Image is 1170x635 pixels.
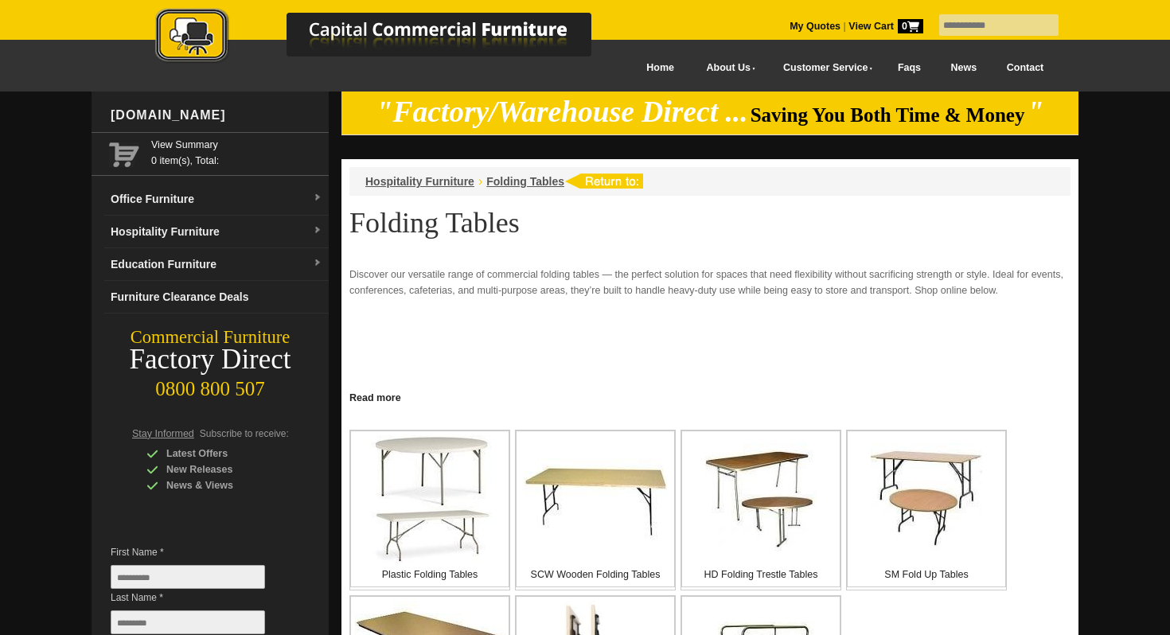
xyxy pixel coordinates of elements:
a: Customer Service [766,50,883,86]
strong: View Cart [848,21,923,32]
a: Capital Commercial Furniture Logo [111,8,669,71]
a: About Us [689,50,766,86]
img: Plastic Folding Tables [365,435,496,563]
a: Plastic Folding Tables Plastic Folding Tables [349,430,510,590]
div: 0800 800 507 [92,370,329,400]
span: Saving You Both Time & Money [751,104,1025,126]
div: [DOMAIN_NAME] [104,92,329,139]
p: SM Fold Up Tables [848,567,1005,582]
img: dropdown [313,226,322,236]
em: "Factory/Warehouse Direct ... [376,95,748,128]
li: › [478,173,482,189]
div: Commercial Furniture [92,326,329,349]
em: " [1028,95,1044,128]
a: View Cart0 [846,21,923,32]
span: 0 [898,19,923,33]
a: HD Folding Trestle Tables HD Folding Trestle Tables [681,430,841,590]
span: Last Name * [111,590,289,606]
p: HD Folding Trestle Tables [682,567,840,582]
span: 0 item(s), Total: [151,137,322,166]
div: News & Views [146,477,298,493]
a: Furniture Clearance Deals [104,281,329,314]
span: Stay Informed [132,428,194,439]
input: First Name * [111,565,265,589]
a: Faqs [883,50,936,86]
a: Hospitality Furniture [365,175,474,188]
a: Folding Tables [486,175,564,188]
img: SCW Wooden Folding Tables [524,458,667,540]
div: Factory Direct [92,349,329,371]
img: return to [564,173,643,189]
a: Education Furnituredropdown [104,248,329,281]
a: Click to read more [341,386,1078,406]
img: HD Folding Trestle Tables [705,443,817,555]
p: Discover our versatile range of commercial folding tables — the perfect solution for spaces that ... [349,267,1071,298]
span: First Name * [111,544,289,560]
img: Capital Commercial Furniture Logo [111,8,669,66]
span: Subscribe to receive: [200,428,289,439]
a: SCW Wooden Folding Tables SCW Wooden Folding Tables [515,430,676,590]
a: News [936,50,992,86]
a: My Quotes [790,21,840,32]
img: SM Fold Up Tables [871,443,982,555]
a: Office Furnituredropdown [104,183,329,216]
a: Hospitality Furnituredropdown [104,216,329,248]
div: Latest Offers [146,446,298,462]
a: Contact [992,50,1059,86]
img: dropdown [313,193,322,203]
input: Last Name * [111,610,265,634]
p: Plastic Folding Tables [351,567,509,582]
p: SCW Wooden Folding Tables [517,567,674,582]
a: View Summary [151,137,322,153]
h1: Folding Tables [349,208,1071,238]
div: New Releases [146,462,298,477]
img: dropdown [313,259,322,268]
a: SM Fold Up Tables SM Fold Up Tables [846,430,1007,590]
